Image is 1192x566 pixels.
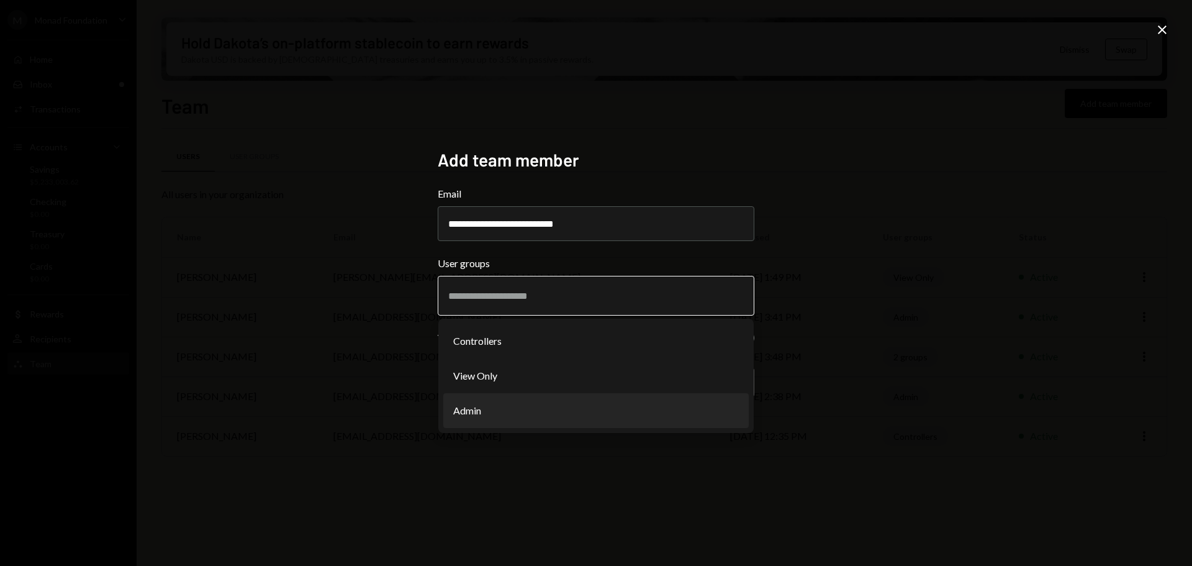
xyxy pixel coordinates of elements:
[438,186,754,201] label: Email
[443,358,749,393] li: View Only
[438,148,754,172] h2: Add team member
[443,393,749,428] li: Admin
[443,324,749,358] li: Controllers
[438,256,754,271] label: User groups
[438,331,512,345] div: View only Access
